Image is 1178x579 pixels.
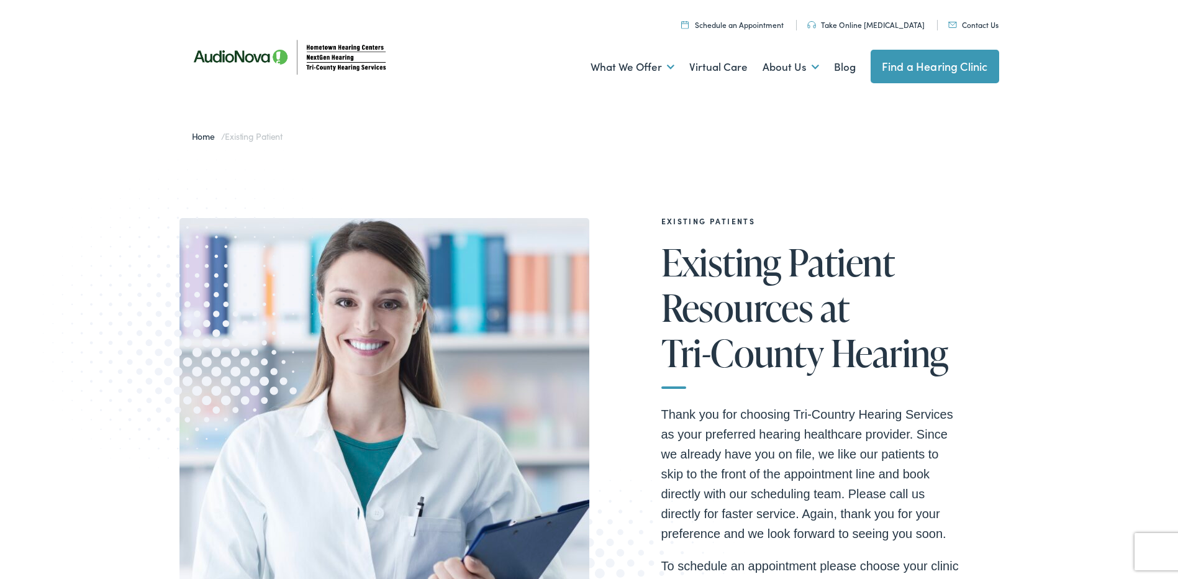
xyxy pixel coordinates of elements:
span: Hearing [831,332,948,373]
a: Virtual Care [689,44,748,90]
img: utility icon [948,22,957,28]
span: at [820,287,850,328]
p: Thank you for choosing Tri-Country Hearing Services as your preferred hearing healthcare provider... [661,404,959,544]
a: Take Online [MEDICAL_DATA] [807,19,925,30]
span: Existing [661,242,781,283]
span: Tri-County [661,332,824,373]
img: utility icon [807,21,816,29]
img: utility icon [681,21,689,29]
a: Schedule an Appointment [681,19,784,30]
a: Blog [834,44,856,90]
a: Home [192,130,221,142]
a: What We Offer [591,44,674,90]
span: Existing Patient [225,130,282,142]
h2: EXISTING PATIENTS [661,217,959,226]
span: Patient [788,242,895,283]
span: Resources [661,287,813,328]
a: Find a Hearing Clinic [871,50,999,83]
a: About Us [763,44,819,90]
span: / [192,130,283,142]
img: Graphic image with a halftone pattern, contributing to the site's visual design. [24,140,351,478]
a: Contact Us [948,19,999,30]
